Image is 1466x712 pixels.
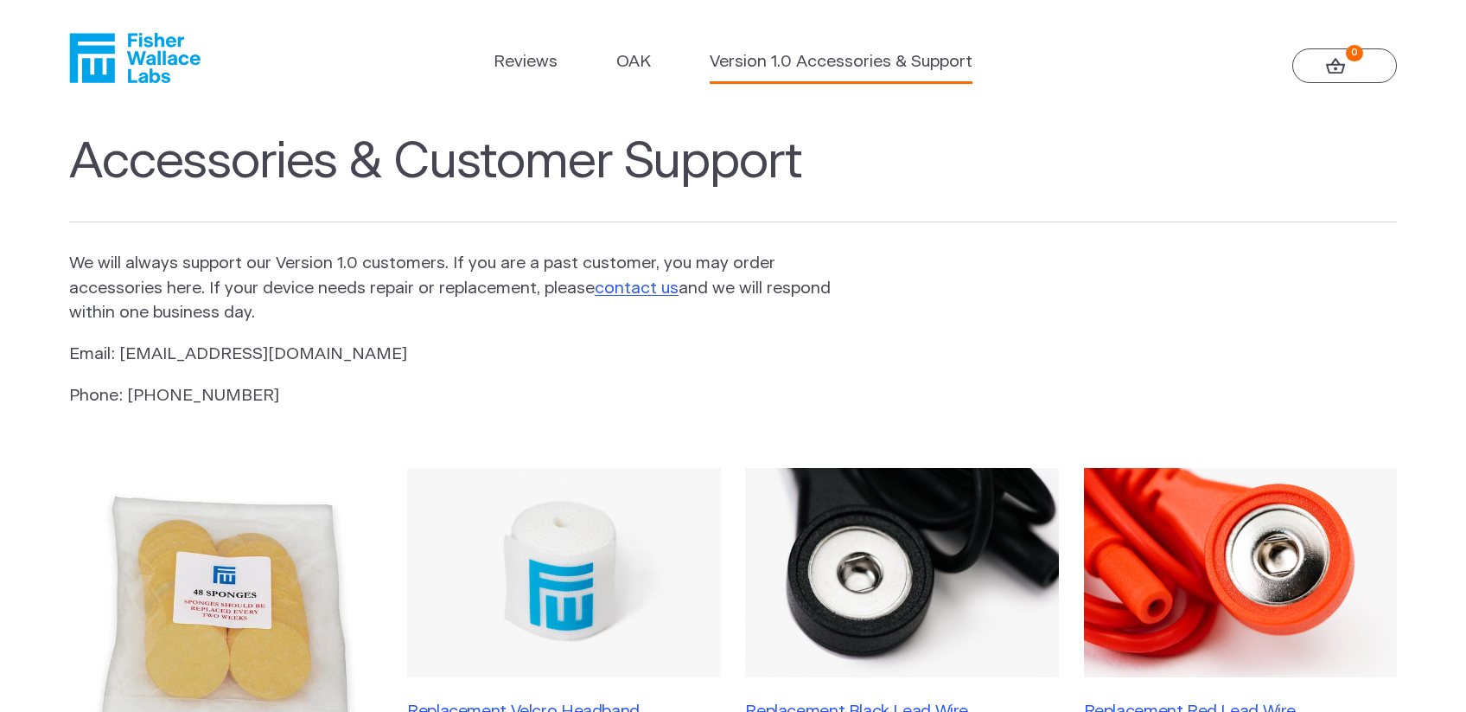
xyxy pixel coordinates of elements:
h1: Accessories & Customer Support [69,133,1397,223]
a: OAK [616,50,651,75]
a: contact us [595,280,679,297]
strong: 0 [1346,45,1362,61]
a: Reviews [494,50,558,75]
p: Phone: [PHONE_NUMBER] [69,384,833,409]
img: Replacement Red Lead Wire [1084,468,1397,677]
img: Replacement Velcro Headband [407,468,720,677]
p: We will always support our Version 1.0 customers. If you are a past customer, you may order acces... [69,252,833,326]
a: 0 [1292,48,1397,83]
p: Email: [EMAIL_ADDRESS][DOMAIN_NAME] [69,343,833,368]
img: Replacement Black Lead Wire [745,468,1058,677]
a: Fisher Wallace [69,33,201,83]
a: Version 1.0 Accessories & Support [710,50,972,75]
